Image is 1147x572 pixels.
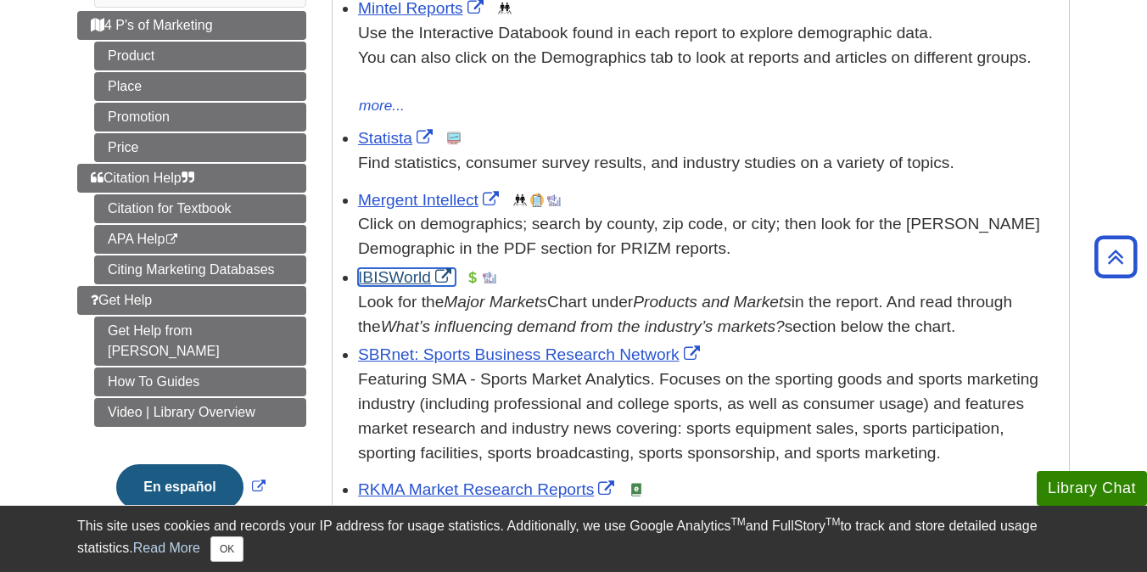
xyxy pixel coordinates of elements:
[629,483,643,496] img: e-Book
[77,164,306,193] a: Citation Help
[133,541,200,555] a: Read More
[94,367,306,396] a: How To Guides
[1037,471,1147,506] button: Library Chat
[94,103,306,132] a: Promotion
[210,536,243,562] button: Close
[466,271,479,284] img: Financial Report
[94,42,306,70] a: Product
[358,367,1060,465] p: Featuring SMA - Sports Market Analytics. Focuses on the sporting goods and sports marketing indus...
[633,293,792,311] i: Products and Markets
[116,464,243,510] button: En español
[730,516,745,528] sup: TM
[91,18,213,32] span: 4 P's of Marketing
[483,271,496,284] img: Industry Report
[498,2,512,15] img: Demographics
[444,293,547,311] i: Major Markets
[94,72,306,101] a: Place
[358,212,1060,261] div: Click on demographics; search by county, zip code, or city; then look for the [PERSON_NAME] Demog...
[94,317,306,366] a: Get Help from [PERSON_NAME]
[530,193,544,207] img: Company Information
[77,516,1070,562] div: This site uses cookies and records your IP address for usage statistics. Additionally, we use Goo...
[94,225,306,254] a: APA Help
[358,191,503,209] a: Link opens in new window
[358,290,1060,339] div: Look for the Chart under in the report. And read through the section below the chart.
[358,151,1060,176] p: Find statistics, consumer survey results, and industry studies on a variety of topics.
[358,94,406,118] button: more...
[112,479,269,494] a: Link opens in new window
[825,516,840,528] sup: TM
[547,193,561,207] img: Industry Report
[94,133,306,162] a: Price
[358,129,437,147] a: Link opens in new window
[358,21,1060,94] div: Use the Interactive Databook found in each report to explore demographic data. You can also click...
[358,268,456,286] a: Link opens in new window
[358,345,704,363] a: Link opens in new window
[381,317,785,335] i: What’s influencing demand from the industry’s markets?
[94,194,306,223] a: Citation for Textbook
[1088,245,1143,268] a: Back to Top
[77,286,306,315] a: Get Help
[447,132,461,145] img: Statistics
[94,398,306,427] a: Video | Library Overview
[358,480,618,498] a: Link opens in new window
[165,234,179,245] i: This link opens in a new window
[91,171,194,185] span: Citation Help
[77,11,306,40] a: 4 P's of Marketing
[94,255,306,284] a: Citing Marketing Databases
[91,293,152,307] span: Get Help
[513,193,527,207] img: Demographics
[358,502,1060,552] div: Includes reports on consumer behavior, consumer marketing & advertising, sport marketing, and more.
